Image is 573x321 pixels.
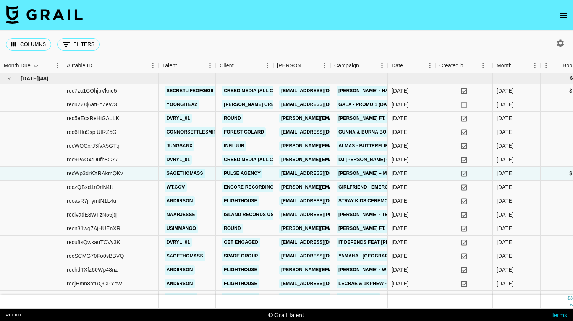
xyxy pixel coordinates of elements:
div: 4/9/2025 [392,211,409,218]
div: recjHmn8htRQGPYcW [67,280,122,287]
div: recasR7jnymtN1L4u [67,197,116,205]
a: [PERSON_NAME][EMAIL_ADDRESS][DOMAIN_NAME] [279,114,404,123]
button: Sort [234,60,244,71]
div: 4/9/2025 [392,238,409,246]
div: Booker [273,58,330,73]
div: 23/9/2025 [392,169,409,177]
a: sagethomass [165,251,205,261]
div: Sep '25 [497,197,514,205]
a: Encore recordings [222,182,279,192]
a: [PERSON_NAME][EMAIL_ADDRESS][PERSON_NAME][DOMAIN_NAME] [279,265,443,275]
a: [PERSON_NAME] Creative KK ([GEOGRAPHIC_DATA]) [222,100,352,109]
div: 16/9/2025 [392,101,409,108]
button: Sort [177,60,188,71]
div: v 1.7.103 [6,313,21,318]
a: [PERSON_NAME][EMAIL_ADDRESS][DOMAIN_NAME] [279,224,404,233]
div: Sep '25 [497,211,514,218]
div: Created by Grail Team [435,58,493,73]
button: Sort [552,60,563,71]
a: naarjesse [165,293,197,302]
a: [EMAIL_ADDRESS][DOMAIN_NAME] [279,86,365,96]
a: [EMAIL_ADDRESS][DOMAIN_NAME] [279,293,365,302]
button: Menu [477,60,489,71]
div: $ [568,295,570,302]
a: [PERSON_NAME] - Tears Dance break [337,210,435,220]
button: Menu [52,60,63,71]
a: yoongitea2 [165,100,199,109]
div: recivadE3WTzN56jq [67,211,117,218]
a: dvryl_01 [165,155,192,165]
a: sagethomass [165,169,205,178]
a: naarjesse [165,210,197,220]
div: Sep '25 [497,128,514,136]
div: [PERSON_NAME] [277,58,308,73]
a: Influur [222,141,246,151]
div: Month Due [493,58,541,73]
div: Date Created [388,58,435,73]
div: 23/9/2025 [392,87,409,95]
div: 16/9/2025 [392,280,409,287]
button: Sort [31,60,41,71]
div: rec7zc1COhjbVkne5 [67,87,117,95]
a: Creed Media (All Campaigns) [222,86,301,96]
button: Menu [319,60,330,71]
div: Sep '25 [497,238,514,246]
img: Grail Talent [6,5,83,24]
div: 16/9/2025 [392,293,409,301]
a: Girlfriend - Emergency [337,182,403,192]
a: It Depends feat [PERSON_NAME] [337,238,422,247]
div: reczQBxd1rOrlN4ft [67,183,113,191]
div: Airtable ID [67,58,92,73]
button: open drawer [556,8,571,23]
span: ( 48 ) [39,75,49,82]
div: Sep '25 [497,252,514,260]
div: 16/9/2025 [392,266,409,274]
div: Sep '25 [497,293,514,301]
a: Creed Media (All Campaigns) [222,155,301,165]
div: Campaign (Type) [330,58,388,73]
div: rechdTXfz60Wp48nz [67,266,118,274]
a: Almas - Butterflies [337,141,393,151]
div: Sep '25 [497,169,514,177]
a: [PERSON_NAME][EMAIL_ADDRESS][DOMAIN_NAME] [279,155,404,165]
button: Sort [469,60,480,71]
button: Sort [308,60,319,71]
button: Menu [204,60,216,71]
button: Menu [541,60,552,71]
a: GUNNA & BURNA BOY - WGFT [337,127,409,137]
button: Menu [262,60,273,71]
button: Sort [92,60,103,71]
div: Sep '25 [497,225,514,232]
a: [EMAIL_ADDRESS][DOMAIN_NAME] [279,251,365,261]
a: dvryl_01 [165,238,192,247]
button: Menu [529,60,541,71]
div: Talent [159,58,216,73]
a: [PERSON_NAME][EMAIL_ADDRESS][PERSON_NAME][DOMAIN_NAME] [279,141,443,151]
button: Show filters [57,38,100,51]
button: Sort [366,60,376,71]
button: Menu [147,60,159,71]
a: [EMAIL_ADDRESS][DOMAIN_NAME] [279,238,365,247]
div: Sep '25 [497,183,514,191]
a: Round [222,114,243,123]
a: secretlifeofgigii [165,86,215,96]
a: connorsettlesmith [165,127,222,137]
div: 14/9/2025 [392,128,409,136]
a: Get Engaged [222,238,260,247]
a: Terms [551,311,567,318]
div: recWp3drKXRAkmQKv [67,169,123,177]
a: [EMAIL_ADDRESS][DOMAIN_NAME] [279,100,365,109]
a: and6rson [165,279,195,288]
div: recWOCxrJ3fvX5GTq [67,142,120,150]
a: [EMAIL_ADDRESS][PERSON_NAME][DOMAIN_NAME] [279,210,404,220]
a: Spade Group [222,251,260,261]
a: GALA - Promo 1 (Dance Clip A) [337,100,417,109]
div: 4/9/2025 [392,225,409,232]
div: 23/9/2025 [392,156,409,163]
a: and6rson [165,265,195,275]
div: rec9PAO4tDufb8G77 [67,156,118,163]
a: [PERSON_NAME] – Make Me Feel remix featuring [PERSON_NAME]! [337,169,507,178]
div: rec5eEcxReHiGAuLK [67,114,119,122]
a: Yamaha - [GEOGRAPHIC_DATA] [337,251,414,261]
a: usimmango [165,224,198,233]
